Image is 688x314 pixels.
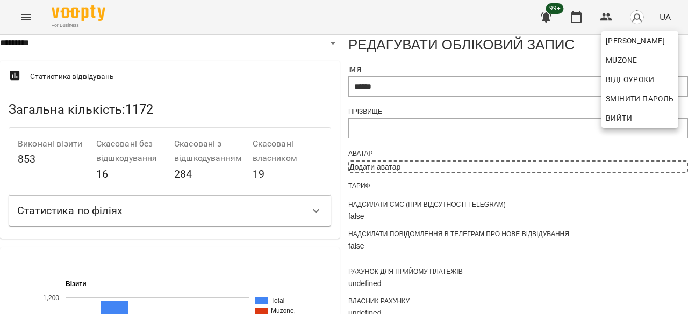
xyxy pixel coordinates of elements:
span: muzone [606,54,674,67]
span: Вийти [606,112,632,125]
span: Змінити пароль [606,92,674,105]
a: Змінити пароль [601,89,678,108]
a: muzone [601,50,678,70]
span: Відеоуроки [606,73,654,86]
a: [PERSON_NAME] [601,31,678,50]
a: Відеоуроки [601,70,658,89]
button: Вийти [601,108,678,128]
span: [PERSON_NAME] [606,34,674,47]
